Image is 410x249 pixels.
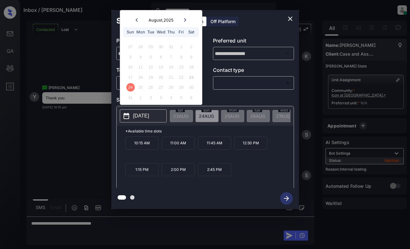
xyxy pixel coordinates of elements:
[177,73,185,82] div: Not available Friday, August 22nd, 2025
[177,93,185,102] div: Not available Friday, September 5th, 2025
[157,28,165,36] div: Wed
[213,66,294,76] p: Contact type
[136,53,145,61] div: Not available Monday, August 4th, 2025
[136,93,145,102] div: Not available Monday, September 1st, 2025
[146,53,155,61] div: Not available Tuesday, August 5th, 2025
[167,73,175,82] div: Not available Thursday, August 21st, 2025
[125,137,159,150] p: 10:15 AM
[187,73,195,82] div: Not available Saturday, August 23rd, 2025
[187,28,195,36] div: Sat
[120,109,167,122] button: [DATE]
[177,53,185,61] div: Not available Friday, August 8th, 2025
[133,112,149,120] p: [DATE]
[116,66,197,76] p: Tour type
[162,163,195,176] p: 2:00 PM
[146,73,155,82] div: Not available Tuesday, August 19th, 2025
[136,63,145,71] div: Not available Monday, August 11th, 2025
[187,63,195,71] div: Not available Saturday, August 16th, 2025
[136,83,145,92] div: Not available Monday, August 25th, 2025
[146,93,155,102] div: Not available Tuesday, September 2nd, 2025
[125,163,159,176] p: 1:15 PM
[198,137,231,150] p: 11:45 AM
[146,42,155,51] div: Not available Tuesday, July 29th, 2025
[157,83,165,92] div: Not available Wednesday, August 27th, 2025
[198,163,231,176] p: 2:45 PM
[136,42,145,51] div: Not available Monday, July 28th, 2025
[167,53,175,61] div: Not available Thursday, August 7th, 2025
[136,73,145,82] div: Not available Monday, August 18th, 2025
[234,137,267,150] p: 12:30 PM
[157,93,165,102] div: Not available Wednesday, September 3rd, 2025
[126,83,135,92] div: Not available Sunday, August 24th, 2025
[167,63,175,71] div: Not available Thursday, August 14th, 2025
[187,53,195,61] div: Not available Saturday, August 9th, 2025
[162,137,195,150] p: 11:00 AM
[284,12,296,25] button: close
[126,28,135,36] div: Sun
[146,83,155,92] div: Not available Tuesday, August 26th, 2025
[157,73,165,82] div: Not available Wednesday, August 20th, 2025
[167,28,175,36] div: Thu
[146,63,155,71] div: Not available Tuesday, August 12th, 2025
[207,17,239,26] div: Off Platform
[167,42,175,51] div: Not available Thursday, July 31st, 2025
[126,42,135,51] div: Not available Sunday, July 27th, 2025
[157,42,165,51] div: Not available Wednesday, July 30th, 2025
[187,83,195,92] div: Not available Saturday, August 30th, 2025
[146,28,155,36] div: Tue
[116,96,294,106] p: Select slot
[125,126,294,137] p: *Available time slots
[167,93,175,102] div: Not available Thursday, September 4th, 2025
[187,42,195,51] div: Not available Saturday, August 2nd, 2025
[177,63,185,71] div: Not available Friday, August 15th, 2025
[157,53,165,61] div: Not available Wednesday, August 6th, 2025
[126,93,135,102] div: Not available Sunday, August 31st, 2025
[116,37,197,47] p: Preferred community
[167,83,175,92] div: Not available Thursday, August 28th, 2025
[177,28,185,36] div: Fri
[177,42,185,51] div: Not available Friday, August 1st, 2025
[126,73,135,82] div: Not available Sunday, August 17th, 2025
[157,63,165,71] div: Not available Wednesday, August 13th, 2025
[126,53,135,61] div: Not available Sunday, August 3rd, 2025
[213,37,294,47] p: Preferred unit
[126,63,135,71] div: Not available Sunday, August 10th, 2025
[187,93,195,102] div: Not available Saturday, September 6th, 2025
[118,78,196,88] div: In Person
[177,83,185,92] div: Not available Friday, August 29th, 2025
[111,10,175,32] h2: Schedule Tour
[122,42,200,103] div: month 2025-08
[136,28,145,36] div: Mon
